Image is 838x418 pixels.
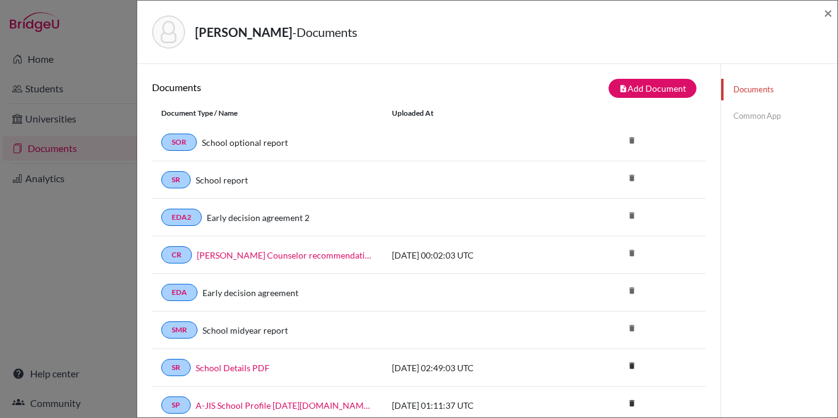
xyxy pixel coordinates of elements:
a: SOR [161,134,197,151]
i: delete [623,244,641,262]
div: [DATE] 02:49:03 UTC [383,361,567,374]
i: delete [623,319,641,337]
span: - Documents [292,25,357,39]
a: delete [623,358,641,375]
a: Common App [721,105,837,127]
i: delete [623,206,641,225]
i: delete [623,131,641,150]
a: School report [196,174,248,187]
a: Documents [721,79,837,100]
a: Early decision agreement [202,286,298,299]
button: note_addAdd Document [609,79,696,98]
a: School Details PDF [196,361,269,374]
a: SMR [161,321,198,339]
a: SR [161,359,191,376]
a: A-JIS School Profile [DATE][DOMAIN_NAME][DATE]_wide [196,399,373,412]
i: delete [623,169,641,187]
a: SP [161,396,191,414]
i: note_add [619,84,628,93]
strong: [PERSON_NAME] [195,25,292,39]
div: [DATE] 00:02:03 UTC [383,249,567,262]
a: School midyear report [202,324,288,337]
i: delete [623,281,641,300]
a: [PERSON_NAME] Counselor recommendation [197,249,373,262]
a: delete [623,396,641,412]
a: SR [161,171,191,188]
i: delete [623,356,641,375]
a: EDA2 [161,209,202,226]
div: Uploaded at [383,108,567,119]
button: Close [824,6,832,20]
a: EDA [161,284,198,301]
h6: Documents [152,81,429,93]
a: Early decision agreement 2 [207,211,309,224]
span: × [824,4,832,22]
div: Document Type / Name [152,108,383,119]
div: [DATE] 01:11:37 UTC [383,399,567,412]
a: School optional report [202,136,288,149]
i: delete [623,394,641,412]
a: CR [161,246,192,263]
